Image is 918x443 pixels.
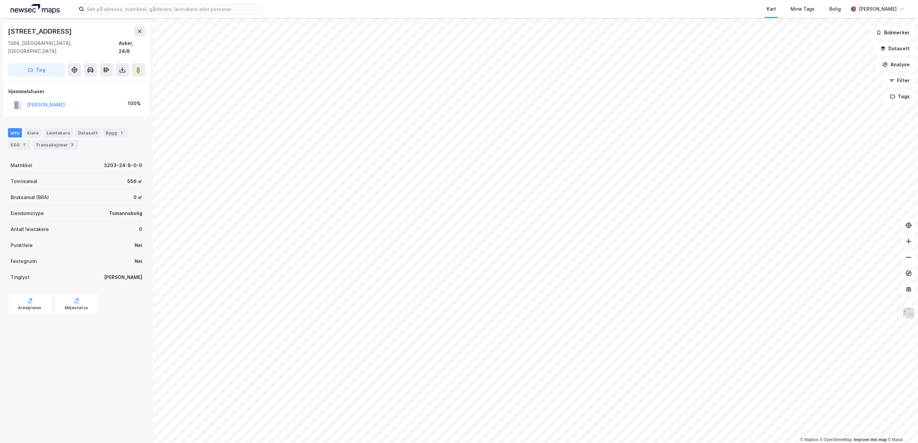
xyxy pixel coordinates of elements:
[885,411,918,443] iframe: Chat Widget
[139,225,142,233] div: 0
[18,305,42,311] div: Arealplaner
[885,411,918,443] div: Kontrollprogram for chat
[877,58,915,71] button: Analyse
[884,90,915,103] button: Tags
[119,39,145,55] div: Asker, 24/8
[767,5,776,13] div: Kart
[128,100,141,108] div: 100%
[11,225,49,233] div: Antall leietakere
[8,140,30,149] div: ESG
[133,193,142,201] div: 0 ㎡
[829,5,841,13] div: Bolig
[11,177,37,185] div: Tomteareal
[104,161,142,169] div: 3203-24-8-0-0
[69,141,76,148] div: 3
[800,437,819,442] a: Mapbox
[25,128,41,137] div: Eiere
[8,39,119,55] div: 1384, [GEOGRAPHIC_DATA], [GEOGRAPHIC_DATA]
[11,241,33,249] div: Punktleie
[11,257,37,265] div: Festegrunn
[8,63,65,77] button: Tag
[8,26,73,37] div: [STREET_ADDRESS]
[127,177,142,185] div: 556 ㎡
[84,4,262,14] input: Søk på adresse, matrikkel, gårdeiere, leietakere eller personer
[11,4,60,14] img: logo.a4113a55bc3d86da70a041830d287a7e.svg
[791,5,815,13] div: Mine Tags
[109,209,142,217] div: Tomannsbolig
[33,140,78,149] div: Transaksjoner
[875,42,915,55] button: Datasett
[11,193,49,201] div: Bruksareal (BRA)
[11,161,32,169] div: Matrikkel
[21,141,28,148] div: 1
[135,257,142,265] div: Nei
[870,26,915,39] button: Bokmerker
[135,241,142,249] div: Nei
[103,128,128,137] div: Bygg
[118,129,125,136] div: 1
[75,128,100,137] div: Datasett
[104,273,142,281] div: [PERSON_NAME]
[859,5,897,13] div: [PERSON_NAME]
[820,437,852,442] a: OpenStreetMap
[883,74,915,87] button: Filter
[44,128,73,137] div: Leietakere
[902,307,915,320] img: Z
[11,209,44,217] div: Eiendomstype
[11,273,30,281] div: Tinglyst
[8,128,22,137] div: Info
[8,88,145,96] div: Hjemmelshaver
[854,437,887,442] a: Improve this map
[65,305,88,311] div: Miljøstatus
